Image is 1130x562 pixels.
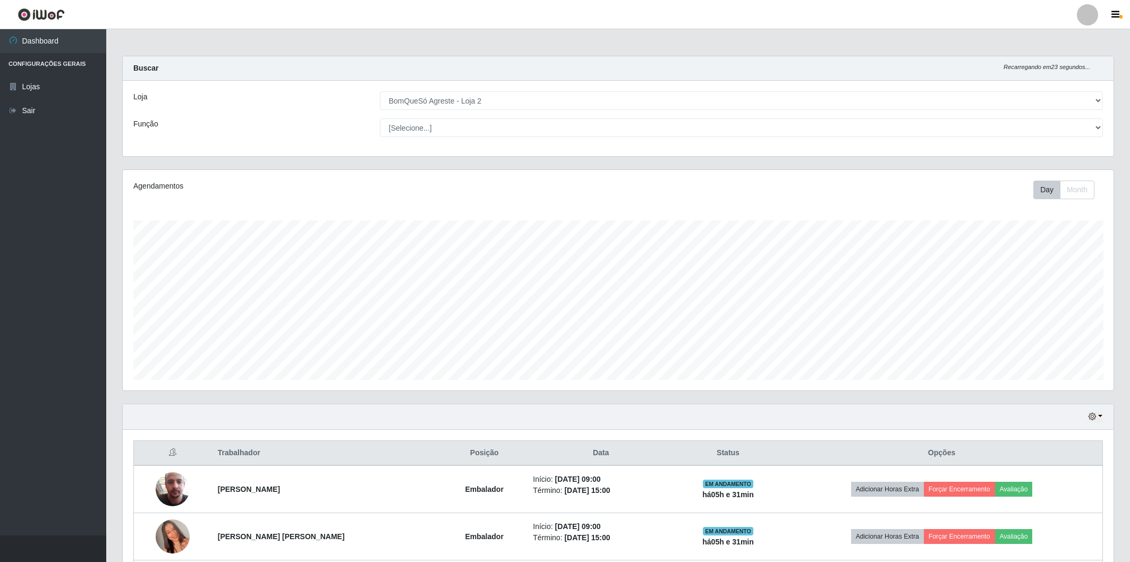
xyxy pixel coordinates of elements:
[851,482,924,497] button: Adicionar Horas Extra
[1033,181,1094,199] div: First group
[156,459,190,520] img: 1745843945427.jpeg
[211,441,442,466] th: Trabalhador
[465,485,504,493] strong: Embalador
[851,529,924,544] button: Adicionar Horas Extra
[555,522,601,531] time: [DATE] 09:00
[533,532,669,543] li: Término:
[133,64,158,72] strong: Buscar
[924,482,995,497] button: Forçar Encerramento
[533,485,669,496] li: Término:
[526,441,675,466] th: Data
[995,482,1033,497] button: Avaliação
[1033,181,1060,199] button: Day
[564,486,610,495] time: [DATE] 15:00
[18,8,65,21] img: CoreUI Logo
[1004,64,1090,70] i: Recarregando em 23 segundos...
[564,533,610,542] time: [DATE] 15:00
[465,532,504,541] strong: Embalador
[533,521,669,532] li: Início:
[995,529,1033,544] button: Avaliação
[703,480,753,488] span: EM ANDAMENTO
[1060,181,1094,199] button: Month
[1033,181,1103,199] div: Toolbar with button groups
[133,118,158,130] label: Função
[218,532,345,541] strong: [PERSON_NAME] [PERSON_NAME]
[442,441,526,466] th: Posição
[218,485,280,493] strong: [PERSON_NAME]
[555,475,601,483] time: [DATE] 09:00
[702,490,754,499] strong: há 05 h e 31 min
[781,441,1102,466] th: Opções
[133,181,528,192] div: Agendamentos
[675,441,781,466] th: Status
[924,529,995,544] button: Forçar Encerramento
[133,91,147,103] label: Loja
[702,538,754,546] strong: há 05 h e 31 min
[703,527,753,535] span: EM ANDAMENTO
[533,474,669,485] li: Início:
